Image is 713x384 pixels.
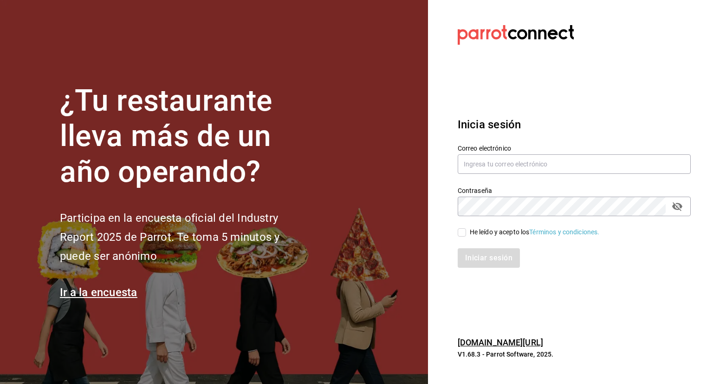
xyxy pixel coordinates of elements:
[60,209,311,265] h2: Participa en la encuesta oficial del Industry Report 2025 de Parrot. Te toma 5 minutos y puede se...
[458,187,691,193] label: Contraseña
[458,350,691,359] p: V1.68.3 - Parrot Software, 2025.
[60,286,137,299] a: Ir a la encuesta
[458,154,691,174] input: Ingresa tu correo electrónico
[60,83,311,190] h1: ¿Tu restaurante lleva más de un año operando?
[529,228,599,236] a: Términos y condiciones.
[458,145,691,151] label: Correo electrónico
[669,199,685,214] button: passwordField
[458,116,691,133] h3: Inicia sesión
[458,338,543,347] a: [DOMAIN_NAME][URL]
[470,227,600,237] div: He leído y acepto los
